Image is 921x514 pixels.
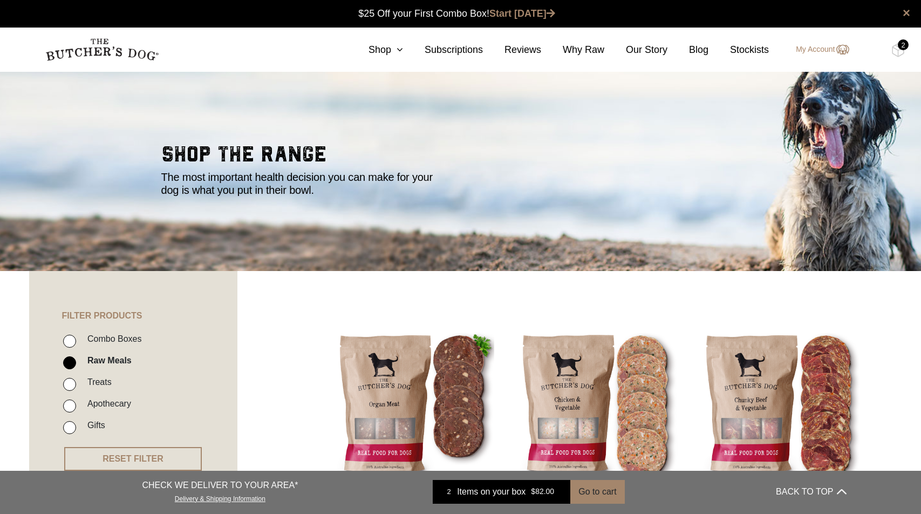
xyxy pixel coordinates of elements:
p: CHECK WE DELIVER TO YOUR AREA* [142,479,298,492]
label: Combo Boxes [82,332,142,346]
button: Go to cart [570,480,624,504]
a: Why Raw [541,43,604,57]
div: 2 [898,39,909,50]
span: Items on your box [457,485,526,498]
a: 2 Items on your box $82.00 [433,480,570,504]
h4: FILTER PRODUCTS [29,271,237,321]
button: RESET FILTER [64,447,202,471]
a: Subscriptions [403,43,483,57]
a: Blog [667,43,708,57]
div: 2 [441,486,457,497]
button: BACK TO TOP [776,479,846,505]
img: Beef Organ Blend [331,325,495,489]
p: The most important health decision you can make for your dog is what you put in their bowl. [161,171,447,197]
a: Start [DATE] [489,8,555,19]
a: Shop [347,43,403,57]
a: Stockists [708,43,769,57]
label: Apothecary [82,396,131,411]
a: Delivery & Shipping Information [175,492,265,503]
bdi: 82.00 [531,488,554,496]
a: Our Story [604,43,667,57]
h2: shop the range [161,144,760,171]
a: Reviews [483,43,541,57]
img: Chicken and Vegetables [514,325,678,489]
label: Treats [82,375,112,389]
img: TBD_Cart-Full.png [891,43,905,57]
label: Gifts [82,418,105,432]
label: Raw Meals [82,353,132,368]
a: close [903,6,910,19]
img: Chunky Beef and Vegetables [698,325,861,489]
a: My Account [785,43,849,56]
span: $ [531,488,535,496]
